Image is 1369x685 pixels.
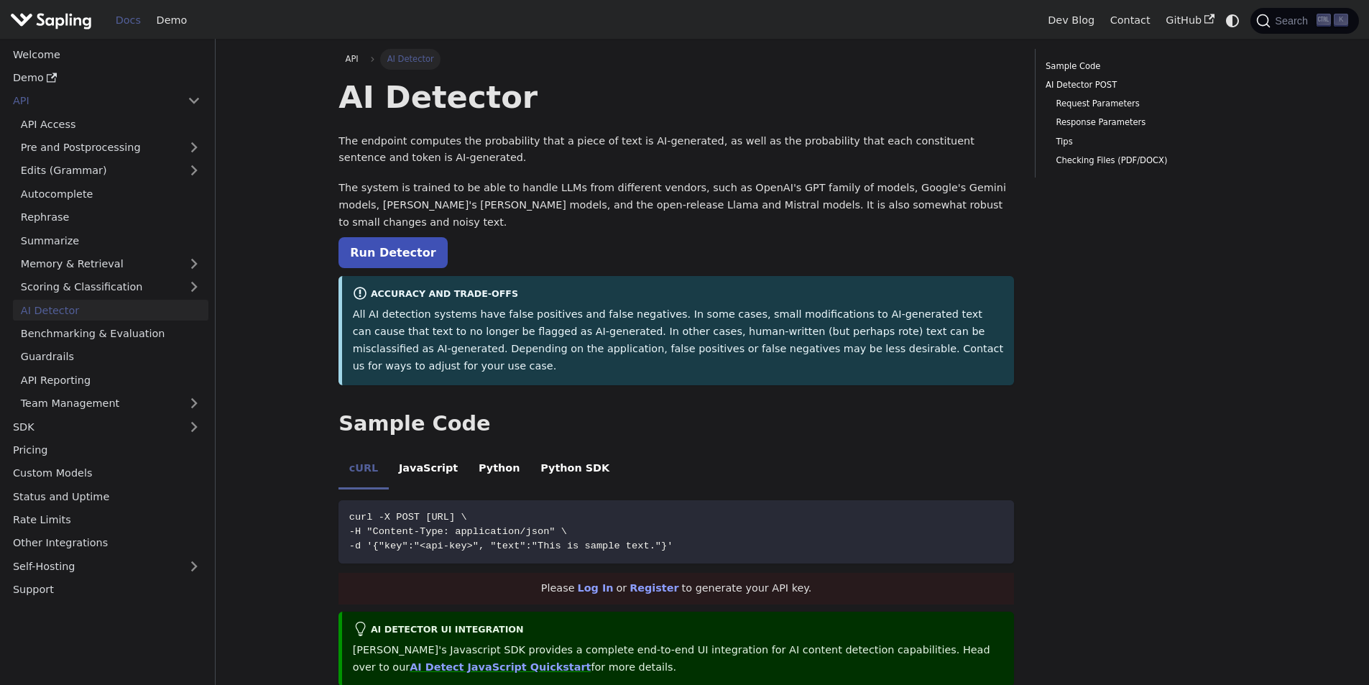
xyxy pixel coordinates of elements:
[5,533,208,553] a: Other Integrations
[389,450,469,490] li: JavaScript
[353,306,1004,374] p: All AI detection systems have false positives and false negatives. In some cases, small modificat...
[469,450,530,490] li: Python
[5,556,208,576] a: Self-Hosting
[5,463,208,484] a: Custom Models
[349,541,673,551] span: -d '{"key":"<api-key>", "text":"This is sample text."}'
[108,9,149,32] a: Docs
[1158,9,1222,32] a: GitHub
[13,160,208,181] a: Edits (Grammar)
[149,9,195,32] a: Demo
[338,450,388,490] li: cURL
[5,579,208,600] a: Support
[346,54,359,64] span: API
[5,44,208,65] a: Welcome
[13,369,208,390] a: API Reporting
[353,622,1004,639] div: AI Detector UI integration
[10,10,92,31] img: Sapling.ai
[349,512,467,523] span: curl -X POST [URL] \
[5,440,208,461] a: Pricing
[1271,15,1317,27] span: Search
[338,49,1014,69] nav: Breadcrumbs
[13,300,208,321] a: AI Detector
[1056,97,1235,111] a: Request Parameters
[13,323,208,344] a: Benchmarking & Evaluation
[1334,14,1348,27] kbd: K
[338,237,447,268] a: Run Detector
[5,416,180,437] a: SDK
[180,91,208,111] button: Collapse sidebar category 'API'
[338,411,1014,437] h2: Sample Code
[13,393,208,414] a: Team Management
[338,133,1014,167] p: The endpoint computes the probability that a piece of text is AI-generated, as well as the probab...
[338,573,1014,604] div: Please or to generate your API key.
[1040,9,1102,32] a: Dev Blog
[13,277,208,298] a: Scoring & Classification
[1056,154,1235,167] a: Checking Files (PDF/DOCX)
[1250,8,1358,34] button: Search (Ctrl+K)
[578,582,614,594] a: Log In
[180,416,208,437] button: Expand sidebar category 'SDK'
[1056,135,1235,149] a: Tips
[380,49,441,69] span: AI Detector
[5,486,208,507] a: Status and Uptime
[1056,116,1235,129] a: Response Parameters
[630,582,678,594] a: Register
[410,661,591,673] a: AI Detect JavaScript Quickstart
[1046,60,1240,73] a: Sample Code
[5,510,208,530] a: Rate Limits
[13,207,208,228] a: Rephrase
[13,114,208,134] a: API Access
[353,286,1004,303] div: Accuracy and Trade-offs
[1046,78,1240,92] a: AI Detector POST
[349,526,567,537] span: -H "Content-Type: application/json" \
[5,91,180,111] a: API
[338,49,365,69] a: API
[338,180,1014,231] p: The system is trained to be able to handle LLMs from different vendors, such as OpenAI's GPT fami...
[10,10,97,31] a: Sapling.ai
[1222,10,1243,31] button: Switch between dark and light mode (currently system mode)
[338,78,1014,116] h1: AI Detector
[13,230,208,251] a: Summarize
[13,137,208,158] a: Pre and Postprocessing
[13,346,208,367] a: Guardrails
[1102,9,1158,32] a: Contact
[5,68,208,88] a: Demo
[13,183,208,204] a: Autocomplete
[530,450,620,490] li: Python SDK
[353,642,1004,676] p: [PERSON_NAME]'s Javascript SDK provides a complete end-to-end UI integration for AI content detec...
[13,254,208,275] a: Memory & Retrieval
